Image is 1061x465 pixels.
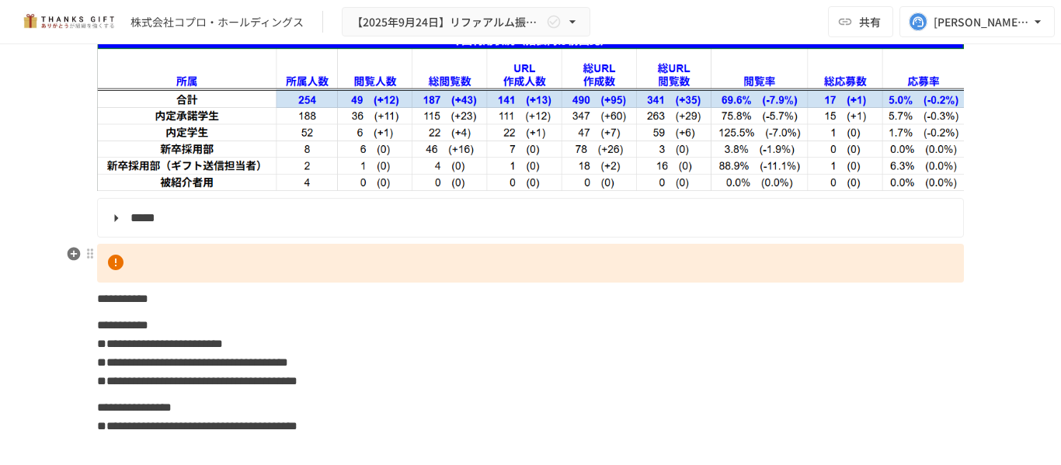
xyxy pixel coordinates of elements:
[899,6,1055,37] button: [PERSON_NAME][EMAIL_ADDRESS][DOMAIN_NAME]
[934,12,1030,32] div: [PERSON_NAME][EMAIL_ADDRESS][DOMAIN_NAME]
[342,7,590,37] button: 【2025年9月24日】リファアルム振り返りミーティング
[828,6,893,37] button: 共有
[97,32,964,191] img: J46B6AURzgu0KR0M0rRokFlc3zhB90inrPMhEIpaBcK
[859,13,881,30] span: 共有
[130,14,304,30] div: 株式会社コプロ・ホールディングス
[352,12,543,32] span: 【2025年9月24日】リファアルム振り返りミーティング
[19,9,118,34] img: mMP1OxWUAhQbsRWCurg7vIHe5HqDpP7qZo7fRoNLXQh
